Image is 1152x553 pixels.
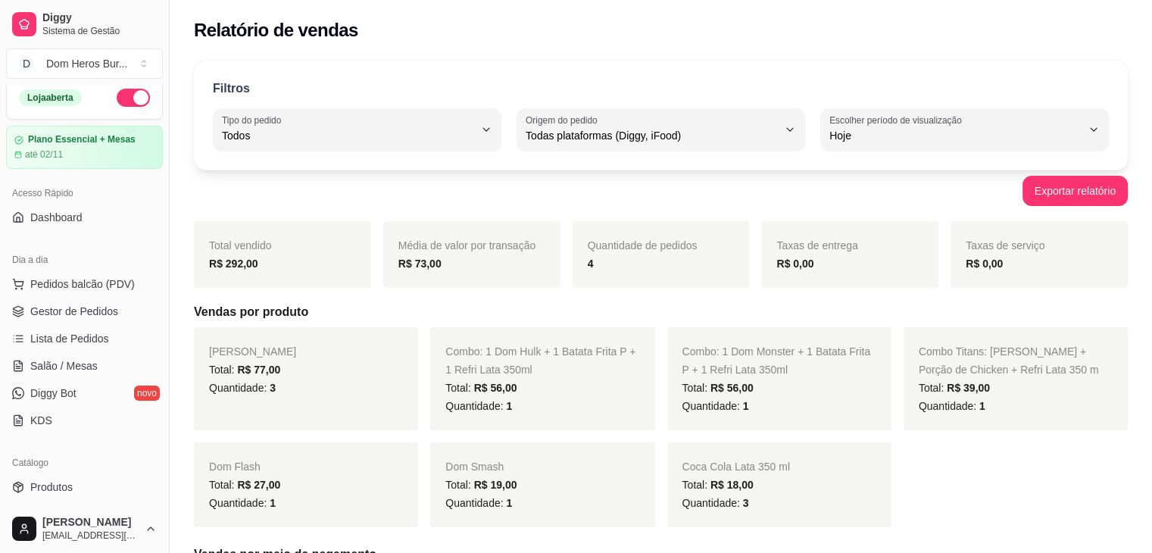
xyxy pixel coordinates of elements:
p: Filtros [213,80,250,98]
div: Dia a dia [6,248,163,272]
span: Todas plataformas (Diggy, iFood) [526,128,778,143]
span: Combo Titans: [PERSON_NAME] + Porção de Chicken + Refri Lata 350 m [919,345,1099,376]
strong: R$ 73,00 [398,258,442,270]
span: Gestor de Pedidos [30,304,118,319]
span: Dashboard [30,210,83,225]
span: Total: [445,479,517,491]
div: Loja aberta [19,89,82,106]
span: R$ 27,00 [237,479,280,491]
span: [PERSON_NAME] [209,345,296,358]
a: Complementos [6,502,163,526]
span: Diggy [42,11,157,25]
a: Diggy Botnovo [6,381,163,405]
span: Quantidade: [445,497,512,509]
span: Total: [919,382,990,394]
span: D [19,56,34,71]
span: Total: [209,364,280,376]
div: Acesso Rápido [6,181,163,205]
span: Total: [682,479,754,491]
a: KDS [6,408,163,433]
span: Total: [209,479,280,491]
span: [PERSON_NAME] [42,516,139,530]
button: Tipo do pedidoTodos [213,108,501,151]
span: Hoje [829,128,1082,143]
span: 1 [506,400,512,412]
strong: R$ 0,00 [966,258,1003,270]
span: R$ 39,00 [947,382,990,394]
button: Pedidos balcão (PDV) [6,272,163,296]
span: Quantidade: [209,497,276,509]
span: Taxas de entrega [776,239,857,252]
span: Total: [682,382,754,394]
button: Escolher período de visualizaçãoHoje [820,108,1109,151]
span: Média de valor por transação [398,239,535,252]
span: R$ 56,00 [710,382,754,394]
span: Combo: 1 Dom Monster + 1 Batata Frita P + 1 Refri Lata 350ml [682,345,871,376]
a: Gestor de Pedidos [6,299,163,323]
span: Salão / Mesas [30,358,98,373]
span: KDS [30,413,52,428]
button: Origem do pedidoTodas plataformas (Diggy, iFood) [517,108,805,151]
span: 1 [270,497,276,509]
button: Alterar Status [117,89,150,107]
span: R$ 18,00 [710,479,754,491]
span: Quantidade: [919,400,985,412]
span: Total: [445,382,517,394]
span: Todos [222,128,474,143]
button: [PERSON_NAME][EMAIL_ADDRESS][DOMAIN_NAME] [6,511,163,547]
span: 3 [270,382,276,394]
a: Produtos [6,475,163,499]
span: Lista de Pedidos [30,331,109,346]
span: R$ 77,00 [237,364,280,376]
span: Quantidade de pedidos [588,239,698,252]
strong: R$ 0,00 [776,258,813,270]
button: Exportar relatório [1022,176,1128,206]
article: até 02/11 [25,148,63,161]
span: R$ 56,00 [474,382,517,394]
span: Quantidade: [445,400,512,412]
span: 1 [979,400,985,412]
label: Origem do pedido [526,114,602,127]
div: Catálogo [6,451,163,475]
label: Escolher período de visualização [829,114,966,127]
span: 1 [743,400,749,412]
span: Quantidade: [209,382,276,394]
div: Dom Heros Bur ... [46,56,127,71]
span: Combo: 1 Dom Hulk + 1 Batata Frita P + 1 Refri Lata 350ml [445,345,635,376]
a: Plano Essencial + Mesasaté 02/11 [6,126,163,169]
a: Dashboard [6,205,163,230]
span: [EMAIL_ADDRESS][DOMAIN_NAME] [42,530,139,542]
span: R$ 19,00 [474,479,517,491]
span: Quantidade: [682,497,749,509]
h5: Vendas por produto [194,303,1128,321]
span: 1 [506,497,512,509]
a: Lista de Pedidos [6,326,163,351]
button: Select a team [6,48,163,79]
span: 3 [743,497,749,509]
strong: R$ 292,00 [209,258,258,270]
span: Sistema de Gestão [42,25,157,37]
span: Produtos [30,480,73,495]
span: Taxas de serviço [966,239,1044,252]
article: Plano Essencial + Mesas [28,134,136,145]
label: Tipo do pedido [222,114,286,127]
a: DiggySistema de Gestão [6,6,163,42]
span: Coca Cola Lata 350 ml [682,461,790,473]
a: Salão / Mesas [6,354,163,378]
strong: 4 [588,258,594,270]
span: Dom Smash [445,461,504,473]
h2: Relatório de vendas [194,18,358,42]
span: Diggy Bot [30,386,76,401]
span: Dom Flash [209,461,261,473]
span: Pedidos balcão (PDV) [30,276,135,292]
span: Quantidade: [682,400,749,412]
span: Total vendido [209,239,272,252]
